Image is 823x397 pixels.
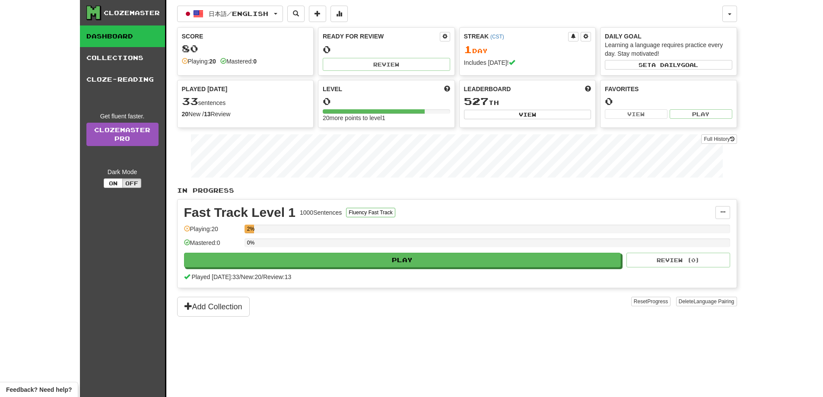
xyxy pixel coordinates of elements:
[80,25,165,47] a: Dashboard
[177,186,737,195] p: In Progress
[490,34,504,40] a: (CST)
[670,109,732,119] button: Play
[605,109,667,119] button: View
[182,96,309,107] div: sentences
[323,44,450,55] div: 0
[184,238,240,253] div: Mastered: 0
[464,95,489,107] span: 527
[241,273,261,280] span: New: 20
[182,57,216,66] div: Playing:
[86,112,159,121] div: Get fluent faster.
[209,10,268,17] span: 日本語 / English
[220,57,257,66] div: Mastered:
[626,253,730,267] button: Review (0)
[693,299,734,305] span: Language Pairing
[323,32,440,41] div: Ready for Review
[464,85,511,93] span: Leaderboard
[676,297,737,306] button: DeleteLanguage Pairing
[464,32,569,41] div: Streak
[585,85,591,93] span: This week in points, UTC
[701,134,737,144] button: Full History
[605,96,732,107] div: 0
[605,60,732,70] button: Seta dailygoal
[239,273,241,280] span: /
[330,6,348,22] button: More stats
[6,385,72,394] span: Open feedback widget
[346,208,395,217] button: Fluency Fast Track
[464,58,591,67] div: Includes [DATE]!
[122,178,141,188] button: Off
[647,299,668,305] span: Progress
[177,297,250,317] button: Add Collection
[300,208,342,217] div: 1000 Sentences
[182,95,198,107] span: 33
[80,69,165,90] a: Cloze-Reading
[323,85,342,93] span: Level
[86,168,159,176] div: Dark Mode
[104,178,123,188] button: On
[104,9,160,17] div: Clozemaster
[184,225,240,239] div: Playing: 20
[309,6,326,22] button: Add sentence to collection
[209,58,216,65] strong: 20
[287,6,305,22] button: Search sentences
[323,58,450,71] button: Review
[80,47,165,69] a: Collections
[253,58,257,65] strong: 0
[204,111,211,118] strong: 13
[182,110,309,118] div: New / Review
[464,110,591,119] button: View
[263,273,291,280] span: Review: 13
[191,273,239,280] span: Played [DATE]: 33
[651,62,681,68] span: a daily
[605,85,732,93] div: Favorites
[444,85,450,93] span: Score more points to level up
[261,273,263,280] span: /
[182,43,309,54] div: 80
[247,225,254,233] div: 2%
[182,85,228,93] span: Played [DATE]
[323,114,450,122] div: 20 more points to level 1
[323,96,450,107] div: 0
[605,41,732,58] div: Learning a language requires practice every day. Stay motivated!
[464,43,472,55] span: 1
[631,297,670,306] button: ResetProgress
[177,6,283,22] button: 日本語/English
[184,206,296,219] div: Fast Track Level 1
[86,123,159,146] a: ClozemasterPro
[182,111,189,118] strong: 20
[184,253,621,267] button: Play
[464,96,591,107] div: th
[464,44,591,55] div: Day
[605,32,732,41] div: Daily Goal
[182,32,309,41] div: Score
